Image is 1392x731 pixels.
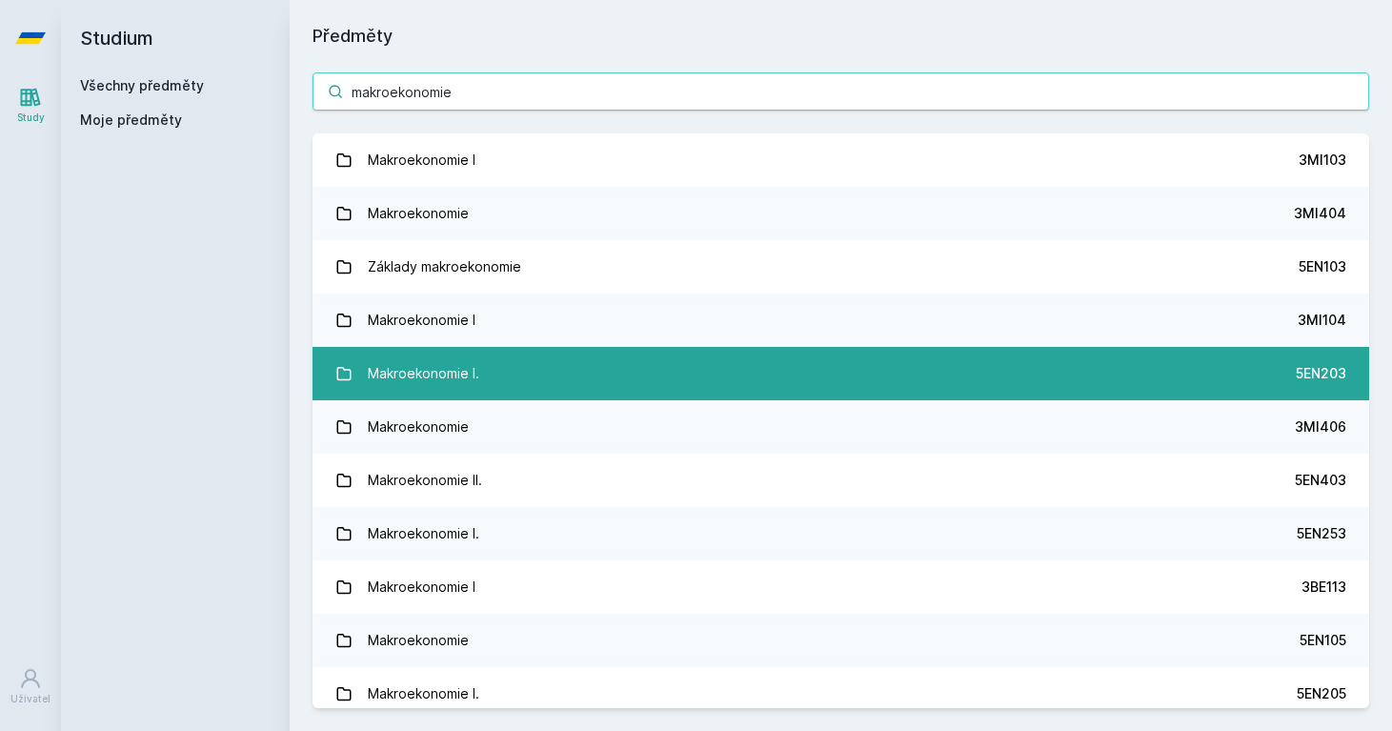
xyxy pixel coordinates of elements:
a: Makroekonomie I. 5EN203 [313,347,1369,400]
a: Makroekonomie I. 5EN253 [313,507,1369,560]
div: Makroekonomie I [368,568,475,606]
a: Všechny předměty [80,77,204,93]
div: Makroekonomie I. [368,675,479,713]
div: Základy makroekonomie [368,248,521,286]
h1: Předměty [313,23,1369,50]
div: Makroekonomie [368,194,469,233]
a: Makroekonomie 3MI406 [313,400,1369,454]
div: 5EN205 [1297,684,1346,703]
a: Makroekonomie I 3BE113 [313,560,1369,614]
div: Makroekonomie I. [368,355,479,393]
div: Study [17,111,45,125]
div: Makroekonomie I. [368,515,479,553]
a: Uživatel [4,658,57,716]
a: Makroekonomie I 3MI103 [313,133,1369,187]
div: 5EN103 [1299,257,1346,276]
div: 3MI404 [1294,204,1346,223]
input: Název nebo ident předmětu… [313,72,1369,111]
div: Uživatel [10,692,50,706]
span: Moje předměty [80,111,182,130]
div: 3MI406 [1295,417,1346,437]
div: 3MI103 [1299,151,1346,170]
div: 3BE113 [1301,578,1346,597]
div: 5EN403 [1295,471,1346,490]
div: 5EN203 [1296,364,1346,383]
a: Makroekonomie I. 5EN205 [313,667,1369,721]
a: Makroekonomie I 3MI104 [313,294,1369,347]
div: Makroekonomie I [368,141,475,179]
a: Makroekonomie II. 5EN403 [313,454,1369,507]
a: Study [4,76,57,134]
a: Základy makroekonomie 5EN103 [313,240,1369,294]
div: Makroekonomie II. [368,461,482,499]
div: Makroekonomie [368,408,469,446]
a: Makroekonomie 3MI404 [313,187,1369,240]
a: Makroekonomie 5EN105 [313,614,1369,667]
div: Makroekonomie [368,621,469,660]
div: 5EN105 [1300,631,1346,650]
div: Makroekonomie I [368,301,475,339]
div: 3MI104 [1298,311,1346,330]
div: 5EN253 [1297,524,1346,543]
